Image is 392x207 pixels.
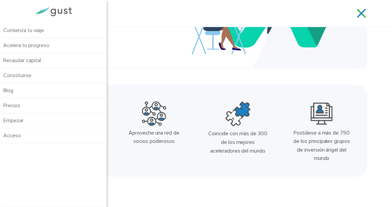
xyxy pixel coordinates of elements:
font: Recaudar capital [3,57,41,63]
font: Coincide con más de 300 de los mejores aceleradores del mundo [208,130,267,154]
font: Acelera tu progreso [3,42,49,48]
img: Socios poderosos [142,101,166,126]
font: Acceso [3,132,21,139]
img: Logotipo de Gust [35,7,72,16]
font: Precios [3,102,20,109]
font: Comienza tu viaje [3,27,44,33]
img: Los mejores aceleradores [225,101,251,127]
font: Aproveche una red de socios poderosos [129,130,180,145]
img: Inversión ángel líder [311,101,333,126]
font: Blog [3,87,13,93]
font: Postúlese a más de 750 de los principales grupos de inversión ángel del mundo [293,130,350,162]
font: Empezar [3,117,24,124]
font: Constituirse [3,72,31,78]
